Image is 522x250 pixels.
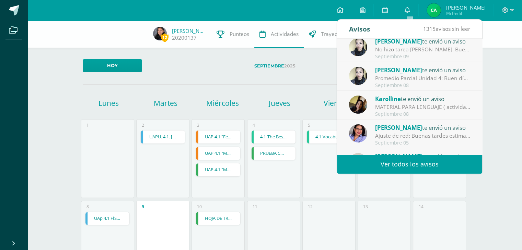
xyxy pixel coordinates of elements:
h1: Lunes [81,98,136,108]
div: te envió un aviso [375,94,471,103]
span: [PERSON_NAME] [446,4,485,11]
img: 82fee4d3dc6a1592674ec48585172ce7.png [349,153,367,171]
span: avisos sin leer [423,25,470,33]
img: 46eaa60f06a2e526866962b427cac94d.png [153,27,167,40]
span: Karolline [375,95,401,103]
div: UAp 4.1 FÍSICA evaluación sumativa | Tarea [85,212,130,225]
label: 2025 [148,59,402,73]
div: 10 [197,204,202,210]
div: Promedio Parcial Unidad 4: Buen día, Reciban un cordial saludo. La unidad 4 avanza rápidamente y ... [375,74,471,82]
a: UAP 4.1 "Mural Cívico" [196,147,240,160]
span: Mi Perfil [446,10,485,16]
a: Trayectoria [304,21,353,48]
div: 4.1-Vocabulary Kahoot | Examen [306,130,351,144]
img: c7252274f4342c4e93fe4d3a225bdacd.png [349,124,367,142]
span: 12 [161,33,169,42]
a: Punteos [211,21,254,48]
span: Punteos [230,30,249,38]
div: PRUEBA CORTA: LÍNEA DEL TIEMPO | Tarea [251,147,296,160]
span: [PERSON_NAME] [375,66,422,74]
div: 13 [363,204,368,210]
a: HOJA DE TRABAJO: CONECTORES TEXTUALES [196,212,240,225]
strong: Septiembre [254,63,284,68]
div: te envió un aviso [375,37,471,46]
a: 20200137 [172,34,197,41]
div: 12 [308,204,313,210]
div: 1 [86,122,89,128]
div: te envió un aviso [375,152,471,161]
div: UAP 4.1 "Mural Cívico" | Tarea [196,147,241,160]
div: 5 [308,122,310,128]
span: [PERSON_NAME] [375,152,422,160]
div: 4.1-The Best Survivor Contest | Examen [251,130,296,144]
a: [PERSON_NAME] [172,27,206,34]
h1: Miércoles [195,98,250,108]
div: Avisos [349,20,370,38]
span: Trayectoria [321,30,348,38]
div: te envió un aviso [375,65,471,74]
div: UAP 4.1 "Mural Cívico" | Tarea [196,163,241,177]
div: te envió un aviso [375,123,471,132]
a: 4.1-Vocabulary Kahoot [307,130,351,143]
img: e4c7465d6ed51be7416406892ef0bd6b.png [427,3,441,17]
img: fb79f5a91a3aae58e4c0de196cfe63c7.png [349,96,367,114]
a: UAP 4.1 "Feria Gastronómica" [196,130,240,143]
span: Actividades [271,30,299,38]
a: PRUEBA CORTA: LÍNEA DEL TIEMPO [252,147,296,160]
a: UAPU. 4.1. [GEOGRAPHIC_DATA]. Regiones Climáticas [141,130,185,143]
div: 2 [142,122,144,128]
h1: Martes [138,98,193,108]
a: Hoy [83,59,142,72]
div: 8 [86,204,89,210]
div: UAPU. 4.1. Bioquimica. Regiones Climáticas | Tarea [140,130,185,144]
a: Ver todos los avisos [337,155,482,174]
a: UAP 4.1 "Mural Cívico" [196,163,240,176]
div: No hizo tarea de inglés: Buen día, Reciban un cordial saludo. Les escribo para notificarles que s... [375,46,471,53]
div: 4 [253,122,255,128]
h1: Jueves [252,98,307,108]
a: UAp 4.1 FÍSICA evaluación sumativa [85,212,130,225]
div: Ajuste de red: Buenas tardes estimados padres de familia, reciban un cordial saludo. Ayer, realiz... [375,132,471,140]
img: 119c9a59dca757fc394b575038654f60.png [349,67,367,85]
div: Septiembre 05 [375,140,471,146]
img: 119c9a59dca757fc394b575038654f60.png [349,38,367,56]
div: MATERIAL PARA LENGUAJE ( actividad formativa) : Buenos días estimados alumnos. Para el día de mañ... [375,103,471,111]
div: 14 [418,204,423,210]
span: [PERSON_NAME] [375,124,422,132]
a: Actividades [254,21,304,48]
div: Septiembre 09 [375,54,471,60]
div: HOJA DE TRABAJO: CONECTORES TEXTUALES | Tarea [196,212,241,225]
div: Septiembre 08 [375,111,471,117]
div: 3 [197,122,199,128]
h1: Viernes [309,98,364,108]
div: UAP 4.1 "Feria Gastronómica" | Tarea [196,130,241,144]
a: 4.1-The Best Survivor Contest [252,130,296,143]
span: 1315 [423,25,436,33]
div: 11 [253,204,257,210]
span: [PERSON_NAME] [375,37,422,45]
div: 9 [142,204,144,210]
div: Septiembre 08 [375,83,471,88]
